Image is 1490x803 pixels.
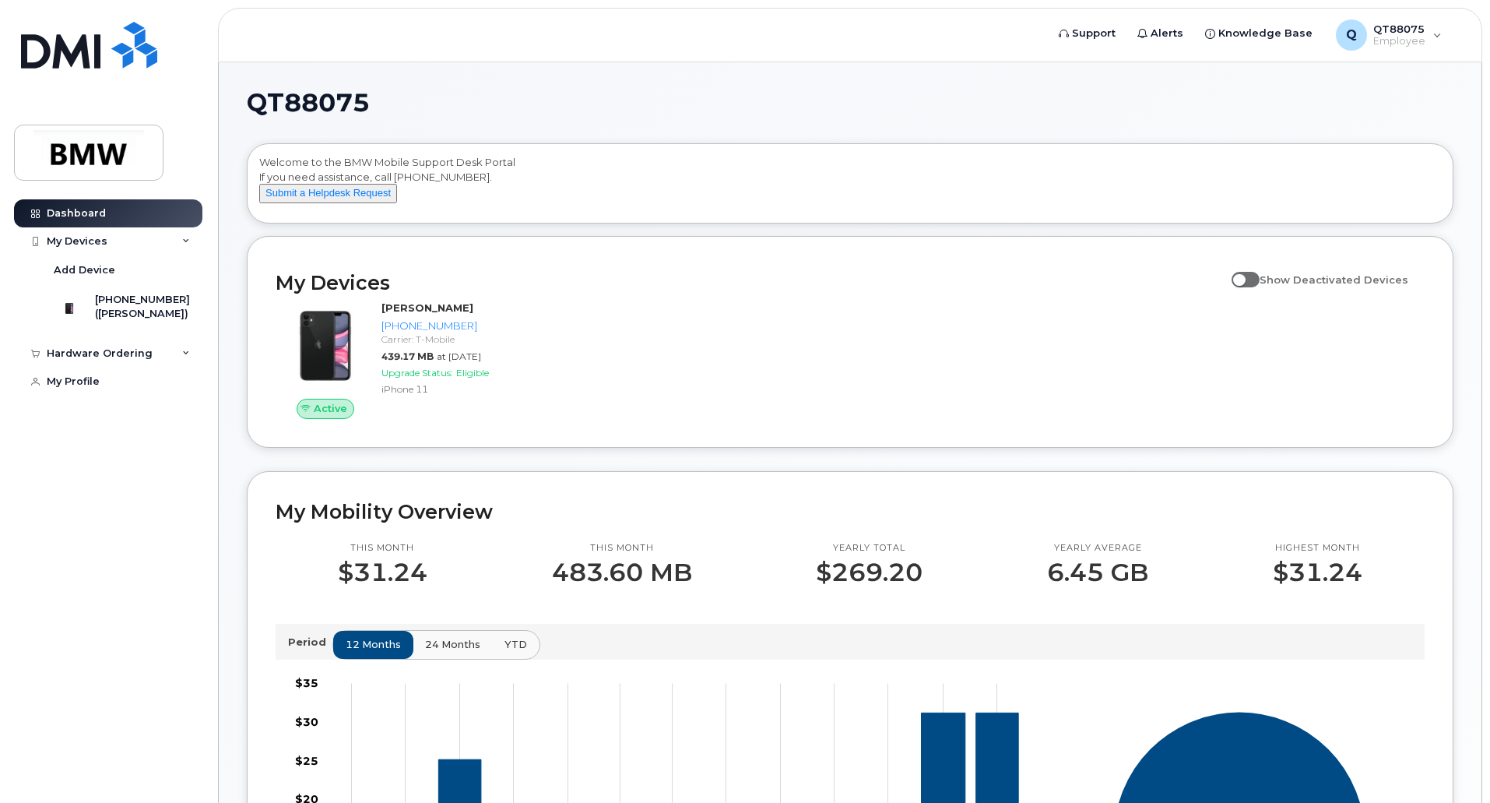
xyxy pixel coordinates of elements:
[381,382,543,396] div: iPhone 11
[816,558,922,586] p: $269.20
[1422,735,1478,791] iframe: Messenger Launcher
[295,676,318,690] tspan: $35
[552,542,692,555] p: This month
[425,637,480,652] span: 24 months
[276,271,1224,294] h2: My Devices
[504,637,527,652] span: YTD
[288,308,363,383] img: iPhone_11.jpg
[1273,558,1362,586] p: $31.24
[314,401,347,416] span: Active
[816,542,922,555] p: Yearly total
[381,367,453,379] span: Upgrade Status:
[247,91,370,114] span: QT88075
[259,184,397,203] button: Submit a Helpdesk Request
[381,350,434,362] span: 439.17 MB
[295,714,318,728] tspan: $30
[1047,542,1148,555] p: Yearly average
[381,333,543,346] div: Carrier: T-Mobile
[288,635,332,650] p: Period
[437,350,481,362] span: at [DATE]
[276,301,549,419] a: Active[PERSON_NAME][PHONE_NUMBER]Carrier: T-Mobile439.17 MBat [DATE]Upgrade Status:EligibleiPhone 11
[1047,558,1148,586] p: 6.45 GB
[1260,273,1408,286] span: Show Deactivated Devices
[259,155,1441,217] div: Welcome to the BMW Mobile Support Desk Portal If you need assistance, call [PHONE_NUMBER].
[295,753,318,767] tspan: $25
[1232,265,1244,277] input: Show Deactivated Devices
[338,558,427,586] p: $31.24
[381,301,473,314] strong: [PERSON_NAME]
[1273,542,1362,555] p: Highest month
[456,367,489,379] span: Eligible
[259,186,397,199] a: Submit a Helpdesk Request
[381,319,543,333] div: [PHONE_NUMBER]
[552,558,692,586] p: 483.60 MB
[276,500,1425,523] h2: My Mobility Overview
[338,542,427,555] p: This month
